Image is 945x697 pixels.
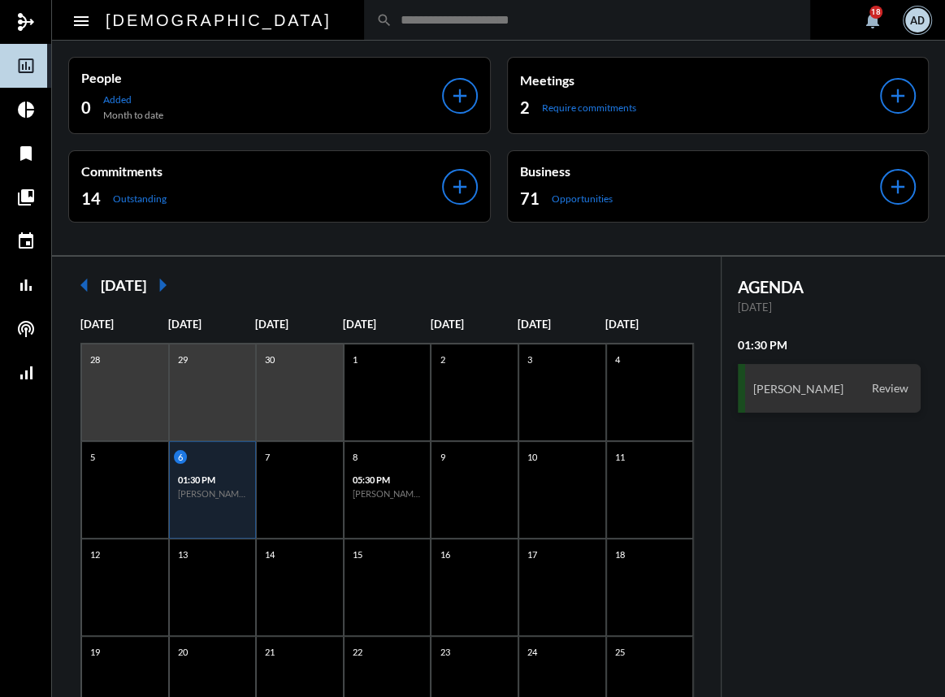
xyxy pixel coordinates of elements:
h2: 01:30 PM [738,338,921,352]
p: Business [520,163,881,179]
mat-icon: pie_chart [16,100,36,119]
p: 11 [611,450,629,464]
div: 18 [869,6,882,19]
p: Require commitments [542,102,636,114]
p: 23 [436,645,453,659]
p: 17 [523,548,541,561]
p: 01:30 PM [178,474,248,485]
p: Added [103,93,163,106]
p: 10 [523,450,541,464]
p: 1 [349,353,362,366]
p: 12 [86,548,104,561]
mat-icon: add [886,175,909,198]
mat-icon: Side nav toggle icon [72,11,91,31]
mat-icon: mediation [16,12,36,32]
mat-icon: bookmark [16,144,36,163]
p: Month to date [103,109,163,121]
h6: [PERSON_NAME] - [PERSON_NAME] - Relationship [353,488,423,499]
h6: [PERSON_NAME] - Review [178,488,248,499]
p: People [81,70,442,85]
p: Outstanding [113,193,167,205]
p: [DATE] [738,301,921,314]
p: 2 [436,353,449,366]
mat-icon: notifications [863,11,882,30]
p: [DATE] [430,318,518,331]
p: 20 [174,645,192,659]
p: [DATE] [255,318,343,331]
mat-icon: arrow_right [146,269,179,301]
p: 4 [611,353,624,366]
p: Commitments [81,163,442,179]
p: 05:30 PM [353,474,423,485]
h2: 71 [520,187,540,210]
p: Meetings [520,72,881,88]
p: 15 [349,548,366,561]
h2: [DATE] [101,276,146,294]
p: 13 [174,548,192,561]
h3: [PERSON_NAME] [753,382,843,396]
mat-icon: arrow_left [68,269,101,301]
mat-icon: add [449,175,471,198]
p: [DATE] [80,318,168,331]
h2: 14 [81,187,101,210]
mat-icon: add [886,84,909,107]
mat-icon: signal_cellular_alt [16,363,36,383]
h2: [DEMOGRAPHIC_DATA] [106,7,332,33]
h2: 0 [81,96,91,119]
p: 5 [86,450,99,464]
div: AD [905,8,930,32]
p: 18 [611,548,629,561]
span: Review [868,382,912,395]
mat-icon: search [376,12,392,28]
mat-icon: event [16,232,36,251]
p: 14 [261,548,279,561]
h2: AGENDA [738,277,921,297]
p: 9 [436,450,449,464]
p: 24 [523,645,541,659]
p: 7 [261,450,274,464]
p: 29 [174,353,192,366]
mat-icon: bar_chart [16,275,36,295]
p: [DATE] [168,318,256,331]
p: [DATE] [605,318,693,331]
p: 3 [523,353,536,366]
h2: 2 [520,96,530,119]
p: 19 [86,645,104,659]
p: 16 [436,548,453,561]
mat-icon: collections_bookmark [16,188,36,207]
button: Toggle sidenav [65,4,98,37]
p: 6 [174,450,187,464]
p: 30 [261,353,279,366]
p: 21 [261,645,279,659]
p: Opportunities [552,193,613,205]
mat-icon: podcasts [16,319,36,339]
mat-icon: insert_chart_outlined [16,56,36,76]
p: 22 [349,645,366,659]
p: [DATE] [518,318,605,331]
p: 28 [86,353,104,366]
mat-icon: add [449,84,471,107]
p: 25 [611,645,629,659]
p: 8 [349,450,362,464]
p: [DATE] [343,318,431,331]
